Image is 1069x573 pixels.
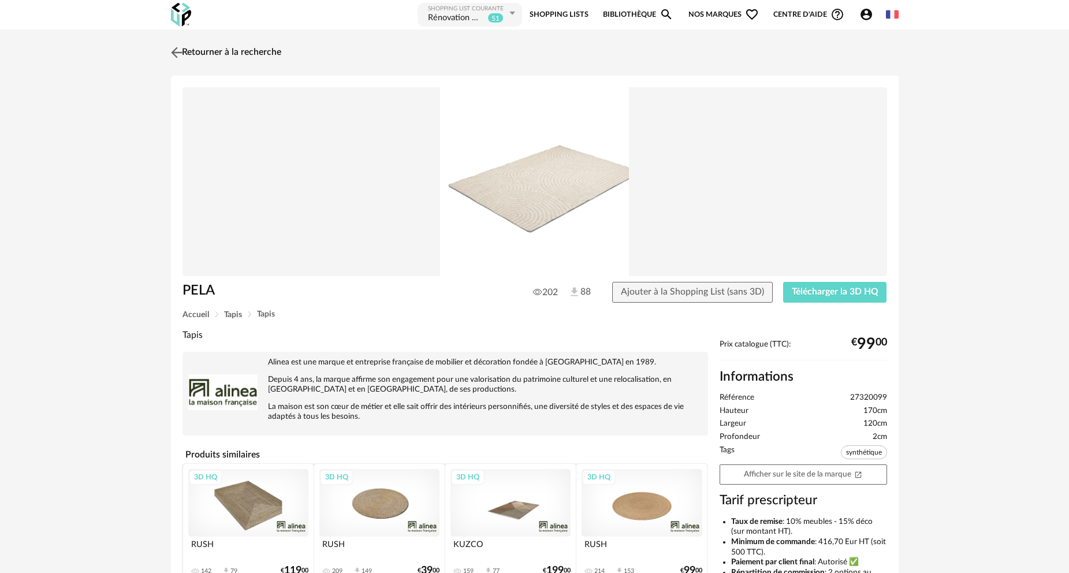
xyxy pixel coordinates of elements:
img: svg+xml;base64,PHN2ZyB3aWR0aD0iMjQiIGhlaWdodD0iMjQiIHZpZXdCb3g9IjAgMCAyNCAyNCIgZmlsbD0ibm9uZSIgeG... [168,44,185,61]
img: brand logo [188,358,258,427]
div: RUSH [319,537,439,560]
span: Heart Outline icon [745,8,759,21]
h4: Produits similaires [182,446,708,463]
li: : 10% meubles - 15% déco (sur montant HT). [731,517,887,537]
b: Taux de remise [731,518,783,526]
div: Tapis [182,329,708,341]
span: Référence [720,393,754,403]
img: fr [886,8,899,21]
div: 3D HQ [451,470,485,485]
a: BibliothèqueMagnify icon [603,2,673,28]
span: Centre d'aideHelp Circle Outline icon [773,8,844,21]
span: Accueil [182,311,209,319]
span: Tags [720,445,735,462]
h1: PELA [182,282,470,300]
img: Téléchargements [568,286,580,298]
span: Account Circle icon [859,8,878,21]
div: Rénovation maison MURAT [428,13,485,24]
img: OXP [171,3,191,27]
span: 88 [568,286,591,299]
div: Prix catalogue (TTC): [720,340,887,361]
b: Paiement par client final [731,558,814,566]
span: 27320099 [850,393,887,403]
p: La maison est son cœur de métier et elle sait offrir des intérieurs personnifiés, une diversité d... [188,402,702,422]
span: Help Circle Outline icon [830,8,844,21]
span: Largeur [720,419,746,429]
div: RUSH [188,537,308,560]
button: Télécharger la 3D HQ [783,282,887,303]
div: RUSH [582,537,702,560]
h2: Informations [720,369,887,385]
span: 170cm [863,406,887,416]
span: Account Circle icon [859,8,873,21]
span: Magnify icon [660,8,673,21]
span: synthétique [841,445,887,459]
div: 3D HQ [189,470,222,485]
span: 120cm [863,419,887,429]
sup: 51 [487,13,504,23]
span: 2cm [873,432,887,442]
button: Ajouter à la Shopping List (sans 3D) [612,282,773,303]
li: : 416,70 Eur HT (soit 500 TTC). [731,537,887,557]
a: Afficher sur le site de la marqueOpen In New icon [720,464,887,485]
span: Ajouter à la Shopping List (sans 3D) [621,287,764,296]
span: 99 [857,340,876,349]
li: : Autorisé ✅ [731,557,887,568]
div: Shopping List courante [428,5,506,13]
div: KUZCO [450,537,571,560]
div: 3D HQ [582,470,616,485]
span: Open In New icon [854,470,862,478]
div: 3D HQ [320,470,353,485]
a: Shopping Lists [530,2,588,28]
span: Hauteur [720,406,748,416]
b: Minimum de commande [731,538,815,546]
div: Breadcrumb [182,310,887,319]
span: 202 [533,286,558,298]
div: € 00 [851,340,887,349]
h3: Tarif prescripteur [720,492,887,509]
span: Profondeur [720,432,760,442]
span: Nos marques [688,2,759,28]
p: Depuis 4 ans, la marque affirme son engagement pour une valorisation du patrimoine culturel et un... [188,375,702,395]
p: Alinea est une marque et entreprise française de mobilier et décoration fondée à [GEOGRAPHIC_DATA... [188,358,702,367]
span: Tapis [224,311,242,319]
img: Product pack shot [182,87,887,276]
span: Tapis [257,310,275,318]
span: Télécharger la 3D HQ [792,287,878,296]
a: Retourner à la recherche [168,40,281,65]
